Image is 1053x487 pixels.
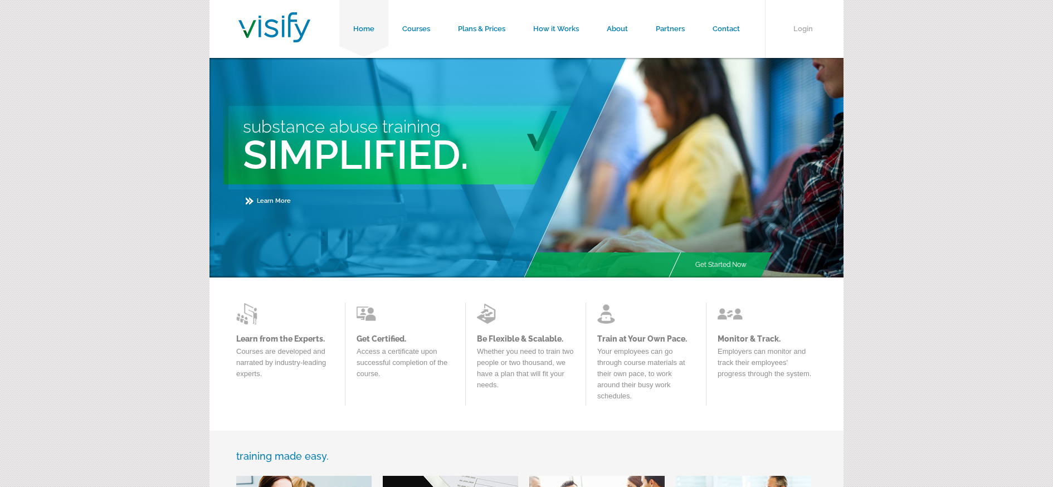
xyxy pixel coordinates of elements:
[246,197,291,204] a: Learn More
[238,30,310,46] a: Visify Training
[236,450,817,462] h3: training made easy.
[718,303,743,325] img: Learn from the Experts
[236,334,334,343] a: Learn from the Experts.
[681,252,760,277] a: Get Started Now
[597,303,622,325] img: Learn from the Experts
[597,334,695,343] a: Train at Your Own Pace.
[357,303,382,325] img: Learn from the Experts
[523,58,844,277] img: Main Image
[243,131,630,178] h2: Simplified.
[238,12,310,42] img: Visify Training
[718,334,815,343] a: Monitor & Track.
[357,334,454,343] a: Get Certified.
[357,346,454,385] p: Access a certificate upon successful completion of the course.
[477,346,574,396] p: Whether you need to train two people or two thousand, we have a plan that will fit your needs.
[477,334,574,343] a: Be Flexible & Scalable.
[236,303,261,325] img: Learn from the Experts
[477,303,502,325] img: Learn from the Experts
[236,346,334,385] p: Courses are developed and narrated by industry-leading experts.
[243,116,630,137] h3: Substance Abuse Training
[597,346,695,407] p: Your employees can go through course materials at their own pace, to work around their busy work ...
[718,346,815,385] p: Employers can monitor and track their employees' progress through the system.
